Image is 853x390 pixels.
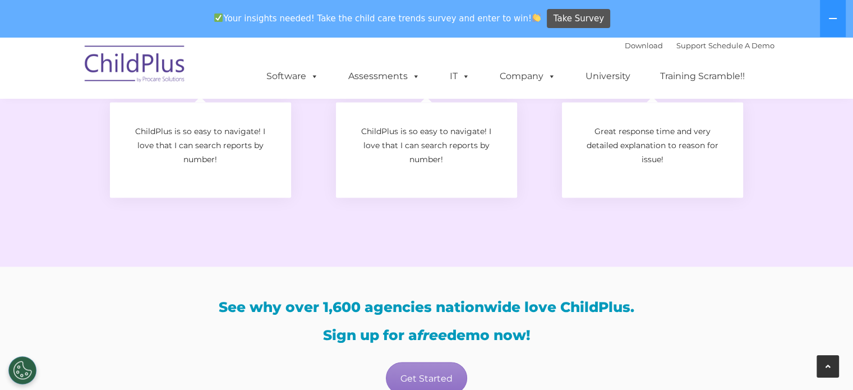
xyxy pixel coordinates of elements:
a: Take Survey [547,9,610,29]
p: ChildPlus is so easy to navigate! I love that I can search reports by number! [353,125,500,167]
iframe: Chat Widget [602,18,853,390]
button: Cookies Settings [8,356,36,384]
em: free [417,327,447,343]
span: Your insights needed! Take the child care trends survey and enter to win! [210,7,546,29]
img: 👏 [532,13,541,22]
a: Assessments [337,65,431,88]
p: ChildPlus is so easy to navigate! I love that I can search reports by number! [127,125,274,167]
img: ChildPlus by Procare Solutions [79,38,191,94]
a: Company [488,65,567,88]
img: ✅ [214,13,223,22]
span: Take Survey [554,9,604,29]
a: IT [439,65,481,88]
a: University [574,65,642,88]
h3: Sign up for a demo now! [87,328,766,342]
p: Great response time and very detailed explanation to reason for issue! [579,125,726,167]
h3: See why over 1,600 agencies nationwide love ChildPlus. [87,300,766,314]
a: Software [255,65,330,88]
